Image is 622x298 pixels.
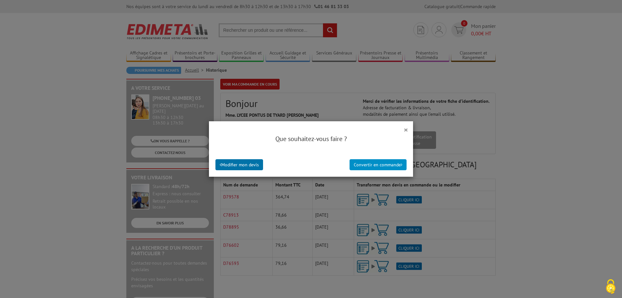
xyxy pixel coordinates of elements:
[599,276,622,298] button: Cookies (fenêtre modale)
[404,125,408,134] button: ×
[215,134,407,144] h4: Que souhaitez-vous faire ?
[603,279,619,295] img: Cookies (fenêtre modale)
[350,159,407,170] button: Convertir en commande
[215,159,263,170] button: Modifier mon devis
